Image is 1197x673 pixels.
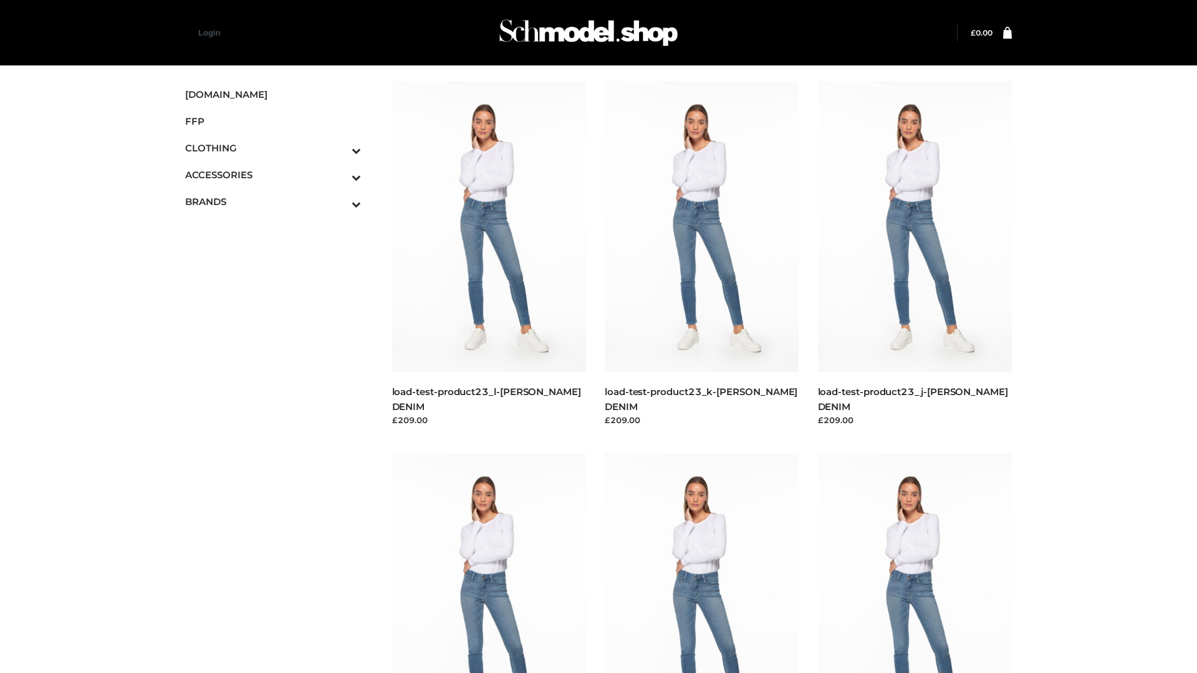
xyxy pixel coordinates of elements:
a: [DOMAIN_NAME] [185,81,361,108]
a: BRANDSToggle Submenu [185,188,361,215]
div: £209.00 [605,414,799,426]
bdi: 0.00 [971,28,993,37]
span: FFP [185,114,361,128]
button: Toggle Submenu [317,161,361,188]
span: [DOMAIN_NAME] [185,87,361,102]
button: Toggle Submenu [317,135,361,161]
span: BRANDS [185,194,361,209]
a: ACCESSORIESToggle Submenu [185,161,361,188]
span: ACCESSORIES [185,168,361,182]
a: CLOTHINGToggle Submenu [185,135,361,161]
span: CLOTHING [185,141,361,155]
button: Toggle Submenu [317,188,361,215]
div: £209.00 [818,414,1012,426]
a: £0.00 [971,28,993,37]
a: load-test-product23_j-[PERSON_NAME] DENIM [818,386,1008,412]
a: load-test-product23_k-[PERSON_NAME] DENIM [605,386,797,412]
a: load-test-product23_l-[PERSON_NAME] DENIM [392,386,581,412]
span: £ [971,28,976,37]
a: Login [198,28,220,37]
img: Schmodel Admin 964 [495,8,682,57]
div: £209.00 [392,414,587,426]
a: FFP [185,108,361,135]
